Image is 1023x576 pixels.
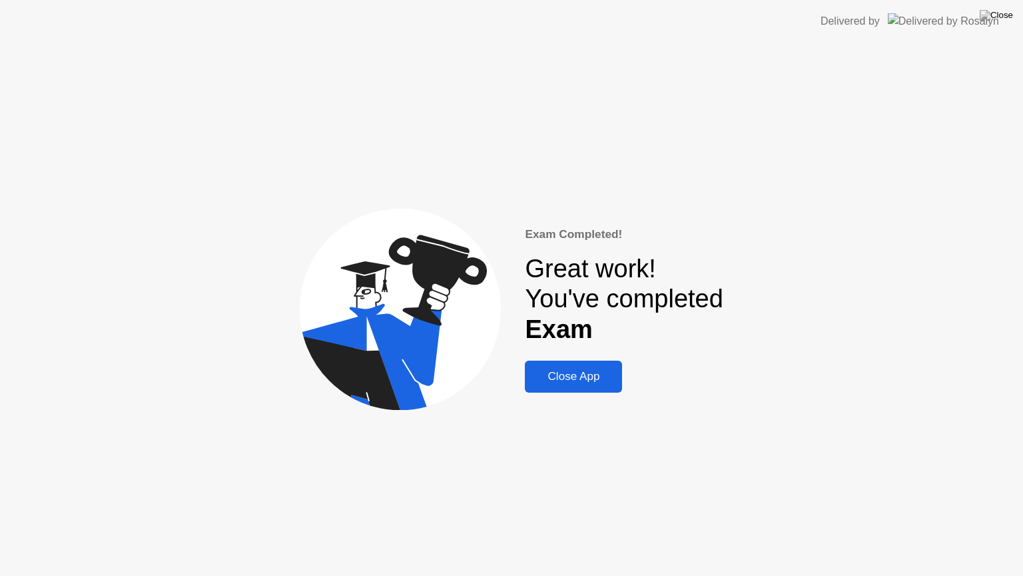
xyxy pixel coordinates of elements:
[525,226,723,243] div: Exam Completed!
[821,13,880,29] div: Delivered by
[529,370,618,383] div: Close App
[980,10,1013,21] img: Close
[525,315,592,343] b: Exam
[525,361,622,393] button: Close App
[888,13,999,29] img: Delivered by Rosalyn
[525,254,723,345] div: Great work! You've completed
